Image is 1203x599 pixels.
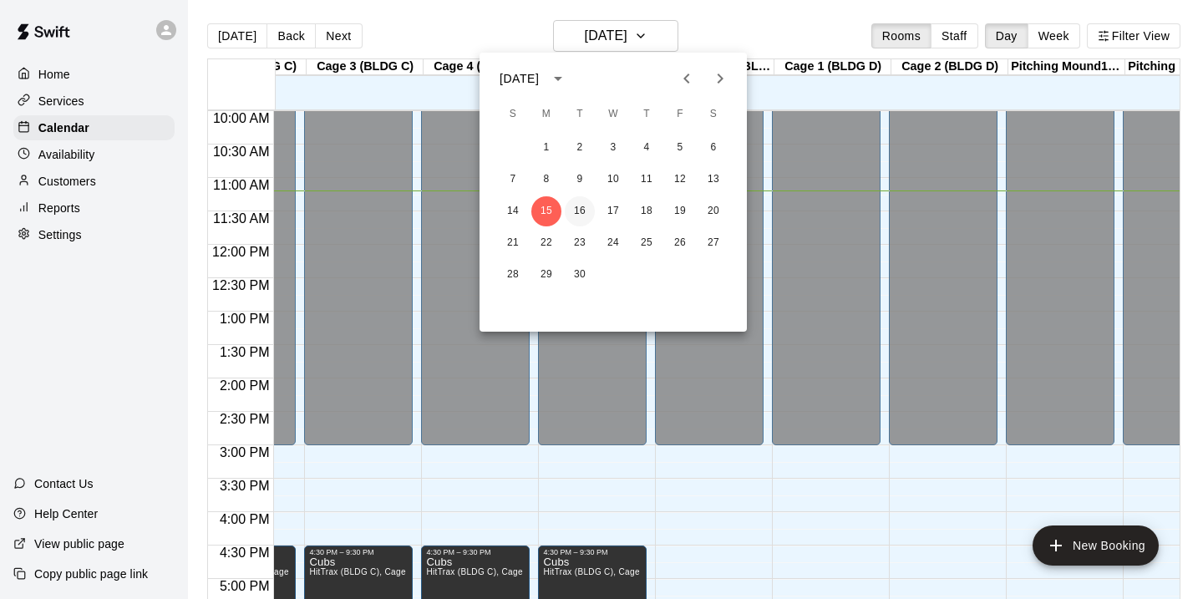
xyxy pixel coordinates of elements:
button: 21 [498,228,528,258]
button: 11 [632,165,662,195]
button: 16 [565,196,595,226]
button: 25 [632,228,662,258]
button: 14 [498,196,528,226]
button: 19 [665,196,695,226]
button: calendar view is open, switch to year view [544,64,572,93]
button: 3 [598,133,628,163]
button: 30 [565,260,595,290]
button: 23 [565,228,595,258]
button: 4 [632,133,662,163]
button: 15 [531,196,561,226]
button: 12 [665,165,695,195]
span: Sunday [498,98,528,131]
button: 29 [531,260,561,290]
button: 22 [531,228,561,258]
span: Wednesday [598,98,628,131]
button: 18 [632,196,662,226]
button: 1 [531,133,561,163]
button: 27 [698,228,728,258]
button: 28 [498,260,528,290]
button: 5 [665,133,695,163]
span: Tuesday [565,98,595,131]
button: 6 [698,133,728,163]
button: Next month [703,62,737,95]
button: 8 [531,165,561,195]
button: 17 [598,196,628,226]
span: Friday [665,98,695,131]
button: 9 [565,165,595,195]
button: 13 [698,165,728,195]
button: 26 [665,228,695,258]
button: 2 [565,133,595,163]
span: Thursday [632,98,662,131]
span: Saturday [698,98,728,131]
button: 7 [498,165,528,195]
button: 24 [598,228,628,258]
span: Monday [531,98,561,131]
button: 20 [698,196,728,226]
button: 10 [598,165,628,195]
button: Previous month [670,62,703,95]
div: [DATE] [500,70,539,88]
